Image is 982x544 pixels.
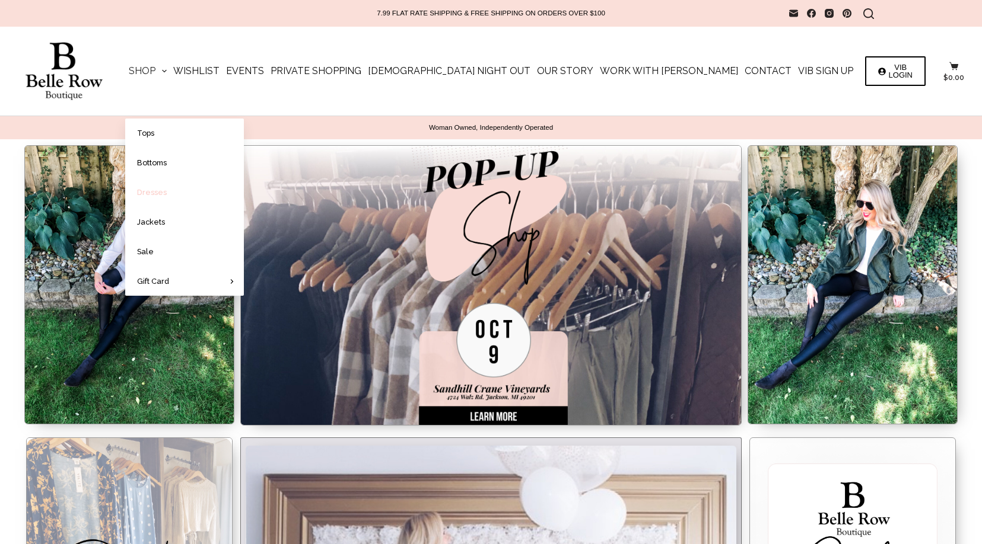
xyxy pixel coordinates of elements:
[943,73,948,82] span: $
[843,9,851,18] a: Pinterest
[24,123,958,132] p: Woman Owned, Independently Operated
[125,207,244,236] a: Jackets
[889,63,913,79] span: VIB LOGIN
[223,27,268,116] a: Events
[170,27,223,116] a: Wishlist
[125,267,244,296] a: Gift Card
[125,237,244,266] a: Sale
[125,119,244,148] a: Tops
[943,73,964,82] bdi: 0.00
[18,42,110,101] img: Belle Row Boutique
[807,9,816,18] a: Facebook
[943,62,964,81] a: $0.00
[789,9,798,18] a: Email
[825,9,834,18] a: Instagram
[597,27,742,116] a: Work with [PERSON_NAME]
[863,8,874,19] button: Search
[125,27,170,116] a: Shop
[125,178,244,207] a: Dresses
[865,56,926,86] a: VIB LOGIN
[795,27,857,116] a: VIB Sign Up
[125,148,244,177] a: Bottoms
[377,9,605,18] p: 7.99 FLAT RATE SHIPPING & FREE SHIPPING ON ORDERS OVER $100
[268,27,365,116] a: Private Shopping
[125,27,856,116] nav: Main Navigation
[742,27,795,116] a: Contact
[534,27,597,116] a: Our Story
[365,27,534,116] a: [DEMOGRAPHIC_DATA] Night Out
